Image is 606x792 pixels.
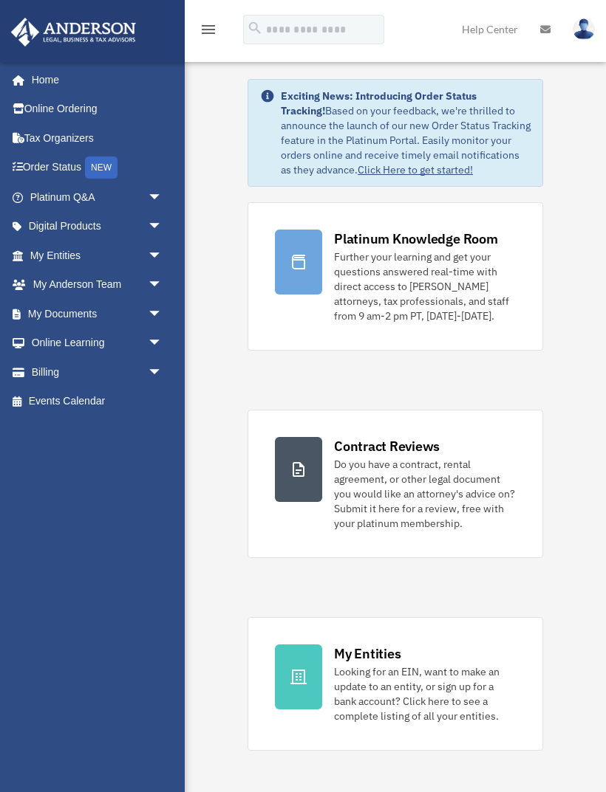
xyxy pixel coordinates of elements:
[10,270,185,300] a: My Anderson Teamarrow_drop_down
[248,410,543,558] a: Contract Reviews Do you have a contract, rental agreement, or other legal document you would like...
[200,26,217,38] a: menu
[200,21,217,38] i: menu
[148,299,177,329] span: arrow_drop_down
[334,249,516,323] div: Further your learning and get your questions answered real-time with direct access to [PERSON_NAM...
[148,241,177,271] span: arrow_drop_down
[10,94,185,124] a: Online Ordering
[10,241,185,270] a: My Entitiesarrow_drop_down
[148,212,177,242] span: arrow_drop_down
[334,230,498,248] div: Platinum Knowledge Room
[281,89,531,177] div: Based on your feedback, we're thrilled to announce the launch of our new Order Status Tracking fe...
[10,328,185,358] a: Online Learningarrow_drop_down
[10,357,185,387] a: Billingarrow_drop_down
[281,89,477,117] strong: Exciting News: Introducing Order Status Tracking!
[247,20,263,36] i: search
[10,123,185,153] a: Tax Organizers
[148,182,177,213] span: arrow_drop_down
[148,357,177,388] span: arrow_drop_down
[334,664,516,723] div: Looking for an EIN, want to make an update to an entity, or sign up for a bank account? Click her...
[10,299,185,328] a: My Documentsarrow_drop_down
[248,202,543,351] a: Platinum Knowledge Room Further your learning and get your questions answered real-time with dire...
[334,644,401,663] div: My Entities
[248,617,543,751] a: My Entities Looking for an EIN, want to make an update to an entity, or sign up for a bank accoun...
[573,18,595,40] img: User Pic
[358,163,473,176] a: Click Here to get started!
[148,270,177,300] span: arrow_drop_down
[10,212,185,241] a: Digital Productsarrow_drop_down
[85,156,118,179] div: NEW
[334,437,440,455] div: Contract Reviews
[10,387,185,416] a: Events Calendar
[334,457,516,531] div: Do you have a contract, rental agreement, or other legal document you would like an attorney's ad...
[148,328,177,359] span: arrow_drop_down
[10,182,185,212] a: Platinum Q&Aarrow_drop_down
[7,18,140,47] img: Anderson Advisors Platinum Portal
[10,65,177,94] a: Home
[10,153,185,183] a: Order StatusNEW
